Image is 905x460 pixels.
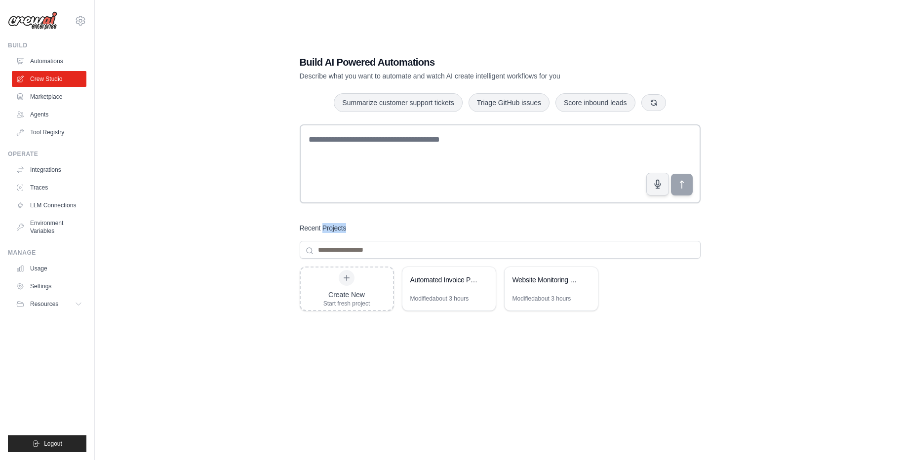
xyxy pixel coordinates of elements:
[12,278,86,294] a: Settings
[12,124,86,140] a: Tool Registry
[12,162,86,178] a: Integrations
[8,11,57,30] img: Logo
[8,150,86,158] div: Operate
[410,275,478,285] div: Automated Invoice Processing & Approval System
[8,249,86,257] div: Manage
[12,197,86,213] a: LLM Connections
[44,440,62,448] span: Logout
[12,71,86,87] a: Crew Studio
[30,300,58,308] span: Resources
[300,55,631,69] h1: Build AI Powered Automations
[646,173,669,195] button: Click to speak your automation idea
[469,93,550,112] button: Triage GitHub issues
[12,180,86,195] a: Traces
[12,261,86,276] a: Usage
[410,295,469,303] div: Modified about 3 hours
[323,300,370,307] div: Start fresh project
[8,435,86,452] button: Logout
[334,93,462,112] button: Summarize customer support tickets
[512,275,580,285] div: Website Monitoring & Alert System
[512,295,571,303] div: Modified about 3 hours
[323,290,370,300] div: Create New
[856,413,905,460] iframe: Chat Widget
[300,71,631,81] p: Describe what you want to automate and watch AI create intelligent workflows for you
[555,93,635,112] button: Score inbound leads
[8,41,86,49] div: Build
[641,94,666,111] button: Get new suggestions
[12,215,86,239] a: Environment Variables
[12,53,86,69] a: Automations
[12,296,86,312] button: Resources
[300,223,347,233] h3: Recent Projects
[12,107,86,122] a: Agents
[12,89,86,105] a: Marketplace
